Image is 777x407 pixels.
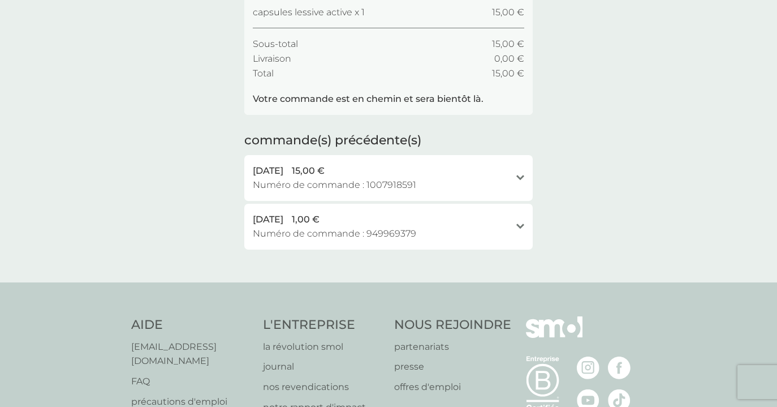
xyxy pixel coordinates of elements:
[292,164,325,178] span: 15,00 €
[492,66,524,81] span: 15,00 €
[263,380,383,395] a: nos revendications
[263,359,383,374] a: journal
[394,316,511,334] h4: NOUS REJOINDRE
[492,37,524,52] span: 15,00 €
[253,5,365,20] span: capsules lessive active x 1
[131,340,252,369] a: [EMAIL_ADDRESS][DOMAIN_NAME]
[244,132,421,149] h2: commande(s) précédente(s)
[253,164,283,178] span: [DATE]
[526,316,582,355] img: smol
[253,92,484,106] p: Votre commande est en chemin et sera bientôt là.
[577,357,599,379] img: visitez la page Instagram de smol
[394,359,511,374] a: presse
[394,340,511,354] a: partenariats
[253,212,283,227] span: [DATE]
[253,178,416,192] span: Numéro de commande : 1007918591
[253,37,298,52] span: Sous-total
[131,374,252,389] a: FAQ
[253,52,291,66] span: Livraison
[494,52,524,66] span: 0,00 €
[263,340,383,354] a: la révolution smol
[131,316,252,334] h4: AIDE
[394,380,511,395] a: offres d'emploi
[263,316,383,334] h4: L'ENTREPRISE
[492,5,524,20] span: 15,00 €
[608,357,631,379] img: visitez la page Facebook de smol
[292,212,320,227] span: 1,00 €
[253,226,416,241] span: Numéro de commande : 949969379
[253,66,274,81] span: Total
